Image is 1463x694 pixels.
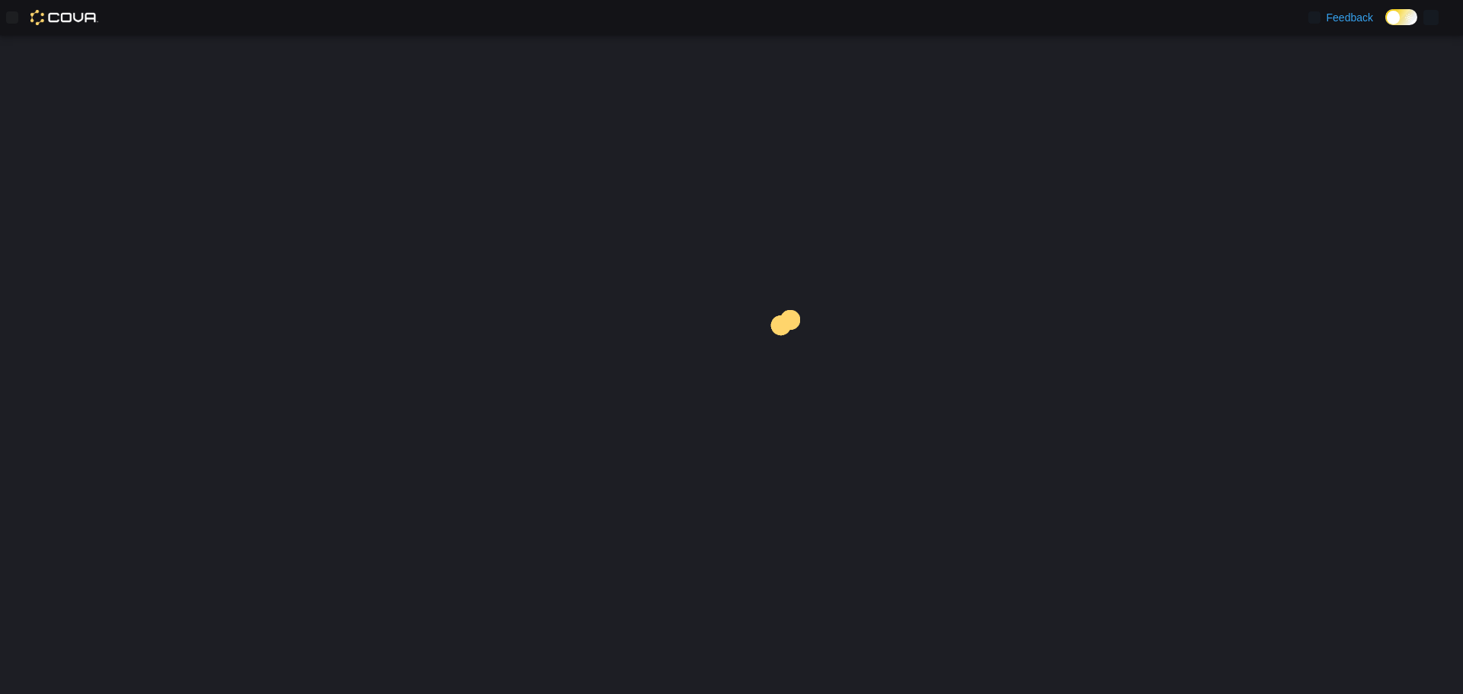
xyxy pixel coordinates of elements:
input: Dark Mode [1385,9,1417,25]
span: Feedback [1327,10,1373,25]
a: Feedback [1302,2,1379,33]
img: cova-loader [731,299,846,413]
span: Dark Mode [1385,25,1386,26]
img: Cova [30,10,98,25]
